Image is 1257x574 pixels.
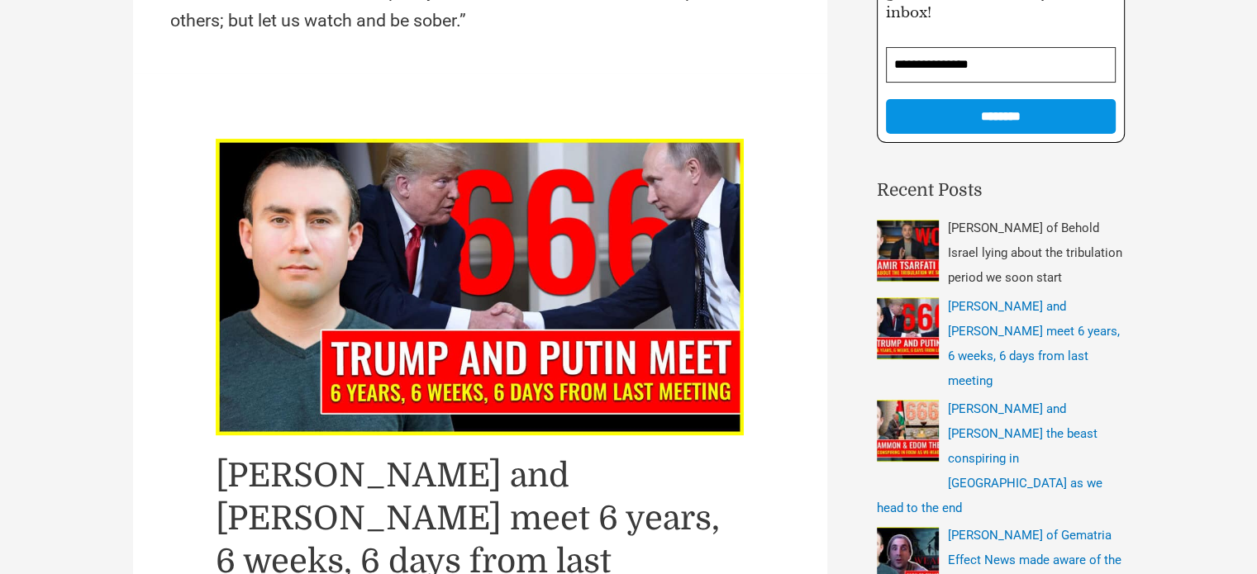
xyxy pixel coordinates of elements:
input: Email Address * [886,47,1116,83]
a: Read: Trump and Putin meet 6 years, 6 weeks, 6 days from last meeting [216,278,745,293]
h2: Recent Posts [877,178,1125,204]
a: [PERSON_NAME] and [PERSON_NAME] the beast conspiring in [GEOGRAPHIC_DATA] as we head to the end [877,401,1102,515]
a: [PERSON_NAME] of Behold Israel lying about the tribulation period we soon start [948,221,1122,285]
a: [PERSON_NAME] and [PERSON_NAME] meet 6 years, 6 weeks, 6 days from last meeting [948,299,1120,388]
